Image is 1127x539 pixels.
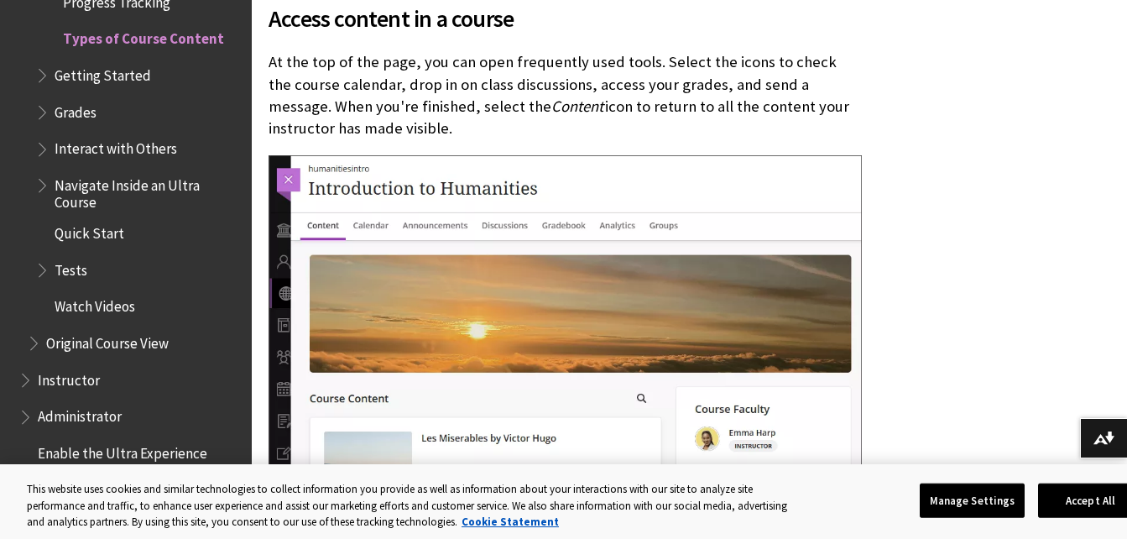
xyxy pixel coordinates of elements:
[27,481,789,531] div: This website uses cookies and similar technologies to collect information you provide as well as ...
[46,329,169,352] span: Original Course View
[38,439,207,462] span: Enable the Ultra Experience
[55,98,97,121] span: Grades
[55,293,135,316] span: Watch Videos
[269,51,862,139] p: At the top of the page, you can open frequently used tools. Select the icons to check the course ...
[55,61,151,84] span: Getting Started
[55,219,124,242] span: Quick Start
[55,171,240,211] span: Navigate Inside an Ultra Course
[55,256,87,279] span: Tests
[38,366,100,389] span: Instructor
[551,97,603,116] span: Content
[63,25,224,48] span: Types of Course Content
[38,403,122,426] span: Administrator
[920,483,1025,518] button: Manage Settings
[55,135,177,158] span: Interact with Others
[462,515,559,529] a: More information about your privacy, opens in a new tab
[269,1,862,36] span: Access content in a course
